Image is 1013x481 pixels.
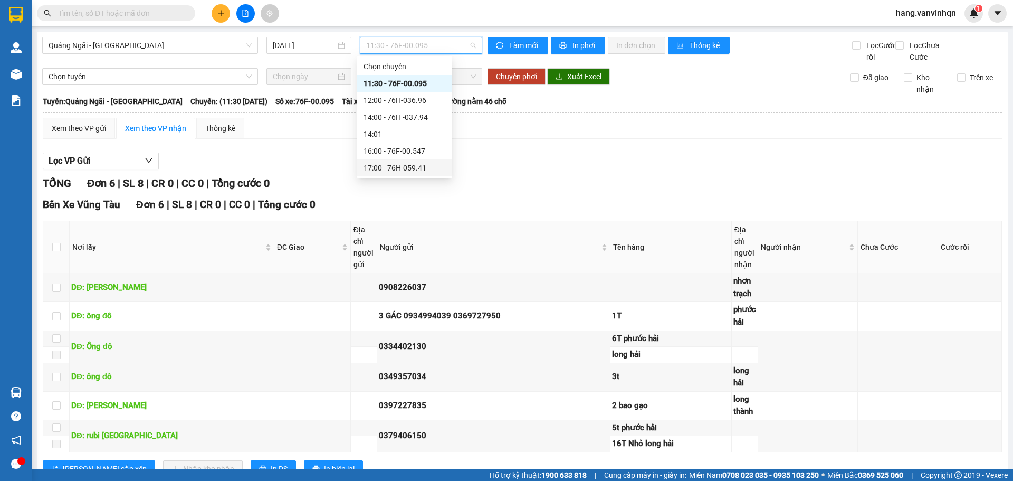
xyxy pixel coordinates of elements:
[118,177,120,190] span: |
[49,37,252,53] span: Quảng Ngãi - Vũng Tàu
[11,435,21,445] span: notification
[488,68,546,85] button: Chuyển phơi
[364,61,446,72] div: Chọn chuyến
[733,393,756,418] div: long thành
[206,177,209,190] span: |
[236,4,255,23] button: file-add
[63,463,147,475] span: [PERSON_NAME] sắp xếp
[761,241,847,253] span: Người nhận
[364,111,446,123] div: 14:00 - 76H -037.94
[43,199,120,211] span: Bến Xe Vũng Tàu
[977,5,980,12] span: 1
[541,471,587,479] strong: 1900 633 818
[43,177,71,190] span: TỔNG
[324,463,355,475] span: In biên lai
[224,199,226,211] span: |
[567,71,601,82] span: Xuất Excel
[44,10,51,17] span: search
[11,69,22,80] img: warehouse-icon
[612,400,730,412] div: 2 bao gạo
[275,96,334,107] span: Số xe: 76F-00.095
[251,460,296,477] button: printerIn DS
[146,177,149,190] span: |
[11,42,22,53] img: warehouse-icon
[58,7,183,19] input: Tìm tên, số ĐT hoặc mã đơn
[547,68,610,85] button: downloadXuất Excel
[559,42,568,50] span: printer
[52,122,106,134] div: Xem theo VP gửi
[242,10,249,17] span: file-add
[163,460,243,477] button: downloadNhập kho nhận
[271,463,288,475] span: In DS
[167,199,169,211] span: |
[912,72,949,95] span: Kho nhận
[604,469,686,481] span: Cung cấp máy in - giấy in:
[49,69,252,84] span: Chọn tuyến
[277,241,340,253] span: ĐC Giao
[608,37,665,54] button: In đơn chọn
[49,154,90,167] span: Lọc VP Gửi
[266,10,273,17] span: aim
[212,4,230,23] button: plus
[212,177,270,190] span: Tổng cước 0
[190,96,267,107] span: Chuyến: (11:30 [DATE])
[71,281,272,294] div: DĐ: [PERSON_NAME]
[612,422,730,435] div: 5t phước hải
[993,8,1002,18] span: caret-down
[136,199,164,211] span: Đơn 6
[71,310,272,323] div: DĐ: ông đô
[11,411,21,421] span: question-circle
[733,304,756,328] div: phước hải
[261,4,279,23] button: aim
[125,122,186,134] div: Xem theo VP nhận
[488,37,548,54] button: syncLàm mới
[612,333,730,345] div: 6T phước hải
[612,348,730,361] div: long hải
[734,224,755,270] div: Địa chỉ người nhận
[258,199,316,211] span: Tổng cước 0
[342,96,406,107] span: Tài xế: 0339667711
[172,199,192,211] span: SL 8
[51,465,59,474] span: sort-ascending
[11,459,21,469] span: message
[862,40,898,63] span: Lọc Cước rồi
[975,5,982,12] sup: 1
[273,71,336,82] input: Chọn ngày
[379,430,608,442] div: 0379406150
[195,199,197,211] span: |
[595,469,596,481] span: |
[366,37,476,53] span: 11:30 - 76F-00.095
[259,465,266,474] span: printer
[966,72,997,83] span: Trên xe
[612,438,730,450] div: 16T Nhỏ long hải
[364,78,446,89] div: 11:30 - 76F-00.095
[364,162,446,174] div: 17:00 - 76H-059.41
[905,40,960,63] span: Lọc Chưa Cước
[988,4,1007,23] button: caret-down
[87,177,115,190] span: Đơn 6
[668,37,730,54] button: bar-chartThống kê
[380,241,599,253] span: Người gửi
[9,7,23,23] img: logo-vxr
[364,145,446,157] div: 16:00 - 76F-00.547
[612,371,730,383] div: 3t
[43,97,183,106] b: Tuyến: Quảng Ngãi - [GEOGRAPHIC_DATA]
[364,128,446,140] div: 14:01
[551,37,605,54] button: printerIn phơi
[273,40,336,51] input: 15/08/2025
[200,199,221,211] span: CR 0
[556,73,563,81] span: download
[205,122,235,134] div: Thống kê
[612,310,730,323] div: 1T
[379,371,608,383] div: 0349357034
[379,341,608,353] div: 0334402130
[379,400,608,412] div: 0397227835
[11,95,22,106] img: solution-icon
[151,177,174,190] span: CR 0
[887,6,964,20] span: hang.vanvinhqn
[145,156,153,165] span: down
[858,471,903,479] strong: 0369 525 060
[312,465,320,474] span: printer
[123,177,144,190] span: SL 8
[71,341,272,353] div: DĐ: Ông đô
